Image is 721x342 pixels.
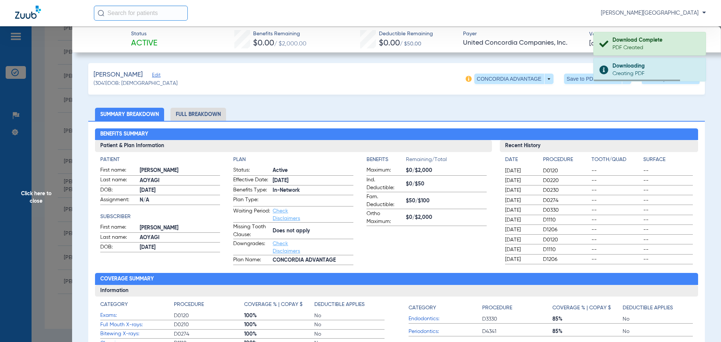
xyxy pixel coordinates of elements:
span: -- [643,187,693,194]
span: D0274 [174,330,244,338]
span: [DATE] [505,167,537,175]
span: 85% [552,328,623,335]
h2: Benefits Summary [95,128,698,140]
span: Active [273,167,353,175]
div: Download Complete [612,36,699,44]
span: D0210 [174,321,244,328]
span: -- [643,206,693,214]
span: -- [643,177,693,184]
span: [DATE] [505,226,537,234]
span: / $50.00 [400,41,421,47]
span: Does not apply [273,227,353,235]
span: D1110 [543,216,589,224]
span: Benefits Type: [233,186,270,195]
span: -- [643,246,693,253]
span: $0/$50 [406,180,487,188]
button: Save to PDF [564,74,631,84]
span: (3041) DOB: [DEMOGRAPHIC_DATA] [94,80,178,87]
span: D4341 [482,328,552,335]
span: [DATE] [505,256,537,263]
span: [DATE] [505,246,537,253]
span: [PERSON_NAME] [140,224,220,232]
span: No [314,330,385,338]
span: D0220 [543,177,589,184]
h4: Tooth/Quad [591,156,641,164]
h4: Category [100,301,128,309]
app-breakdown-title: Plan [233,156,353,164]
span: [DATE] [140,187,220,194]
span: -- [591,187,641,194]
span: DOB: [100,186,137,195]
span: -- [591,216,641,224]
span: [DATE] [505,236,537,244]
span: -- [591,177,641,184]
a: Check Disclaimers [273,241,300,254]
span: [DATE] [505,197,537,204]
span: Missing Tooth Clause: [233,223,270,239]
app-breakdown-title: Coverage % | Copay $ [244,301,314,311]
app-breakdown-title: Procedure [482,301,552,315]
span: -- [591,246,641,253]
span: Downgrades: [233,240,270,255]
app-breakdown-title: Benefits [367,156,406,166]
span: No [314,321,385,328]
h2: Coverage Summary [95,273,698,285]
span: Edit [152,72,159,80]
img: info-icon [466,76,472,82]
span: In-Network [273,187,353,194]
span: No [314,312,385,319]
h3: Patient & Plan Information [95,140,492,152]
span: $0.00 [253,39,274,47]
span: Deductible Remaining [379,30,433,38]
span: Verified On [589,30,709,38]
span: -- [643,167,693,175]
span: [DATE] [273,177,353,185]
span: [DATE] [589,39,618,48]
span: First name: [100,223,137,232]
span: -- [643,197,693,204]
span: D0120 [543,236,589,244]
li: Full Breakdown [170,108,226,121]
a: Check Disclaimers [273,208,300,221]
span: N/A [140,196,220,204]
app-breakdown-title: Procedure [174,301,244,311]
span: D0330 [543,206,589,214]
span: Ind. Deductible: [367,176,403,192]
span: $50/$100 [406,197,487,205]
span: -- [643,256,693,263]
img: Search Icon [98,10,104,17]
app-breakdown-title: Deductible Applies [623,301,693,315]
span: No [623,328,693,335]
span: -- [591,197,641,204]
span: Endodontics: [409,315,482,323]
button: Verify Benefits [642,74,700,84]
h4: Date [505,156,537,164]
span: [DATE] [505,206,537,214]
span: [DATE] [505,187,537,194]
h4: Coverage % | Copay $ [244,301,303,309]
button: CONCORDIA ADVANTAGE [474,74,554,84]
span: [DATE] [505,177,537,184]
span: -- [643,216,693,224]
span: Fam. Deductible: [367,193,403,209]
app-breakdown-title: Date [505,156,537,166]
span: Maximum: [367,166,403,175]
span: Last name: [100,176,137,185]
span: First name: [100,166,137,175]
app-breakdown-title: Subscriber [100,213,220,221]
span: / $2,000.00 [274,41,306,47]
h4: Procedure [174,301,204,309]
span: D0120 [174,312,244,319]
span: AOYAGI [140,234,220,242]
span: Remaining/Total [406,156,487,166]
span: -- [643,226,693,234]
h4: Category [409,304,436,312]
span: 100% [244,321,314,328]
app-breakdown-title: Category [100,301,174,311]
span: Waiting Period: [233,207,270,222]
span: Exams: [100,312,174,319]
span: -- [643,236,693,244]
span: [DATE] [505,216,537,224]
h4: Procedure [482,304,512,312]
span: D0230 [543,187,589,194]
